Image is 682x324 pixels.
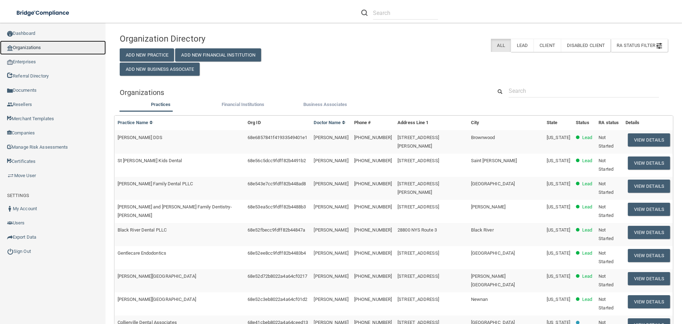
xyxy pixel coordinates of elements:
[397,204,439,209] span: [STREET_ADDRESS]
[288,100,363,109] label: Business Associates
[118,227,167,233] span: Black River Dental PLLC
[397,135,439,149] span: [STREET_ADDRESS][PERSON_NAME]
[471,135,495,140] span: Brownwood
[205,100,280,109] label: Financial Institutions
[118,204,232,218] span: [PERSON_NAME] and [PERSON_NAME] Family Dentistry- [PERSON_NAME]
[628,226,670,239] button: View Details
[534,39,561,52] label: Client
[547,181,570,186] span: [US_STATE]
[151,102,171,107] span: Practices
[599,204,613,218] span: Not Started
[373,6,438,20] input: Search
[547,250,570,256] span: [US_STATE]
[582,249,592,257] p: Lead
[7,220,13,226] img: icon-users.e205127d.png
[582,180,592,188] p: Lead
[120,100,202,111] li: Practices
[248,181,306,186] span: 68e543e7cc9fdff82b448ad8
[314,297,348,302] span: [PERSON_NAME]
[314,181,348,186] span: [PERSON_NAME]
[561,39,611,52] label: Disabled Client
[471,227,494,233] span: Black River
[628,272,670,285] button: View Details
[118,181,193,186] span: [PERSON_NAME] Family Dental PLLC
[471,297,488,302] span: Newnan
[248,204,306,209] span: 68e53ea5cc9fdff82b4488b3
[314,120,346,125] a: Doctor Name
[314,250,348,256] span: [PERSON_NAME]
[314,227,348,233] span: [PERSON_NAME]
[582,133,592,142] p: Lead
[354,204,392,209] span: [PHONE_NUMBER]
[547,204,570,209] span: [US_STATE]
[599,227,613,241] span: Not Started
[303,102,347,107] span: Business Associates
[471,204,505,209] span: [PERSON_NAME]
[397,227,437,233] span: 28800 NYS Route 3
[7,206,13,212] img: ic_user_dark.df1a06c3.png
[511,39,534,52] label: Lead
[7,31,13,37] img: ic_dashboard_dark.d01f4a41.png
[248,158,306,163] span: 68e56c5dcc9fdff82b4491b2
[628,180,670,193] button: View Details
[599,297,613,310] span: Not Started
[599,250,613,264] span: Not Started
[7,60,13,65] img: enterprise.0d942306.png
[314,273,348,279] span: [PERSON_NAME]
[245,116,311,130] th: Org ID
[582,203,592,211] p: Lead
[7,172,14,179] img: briefcase.64adab9b.png
[397,273,439,279] span: [STREET_ADDRESS]
[582,272,592,281] p: Lead
[7,45,13,51] img: organization-icon.f8decf85.png
[118,273,196,279] span: [PERSON_NAME][GEOGRAPHIC_DATA]
[202,100,284,111] li: Financial Institutions
[354,227,392,233] span: [PHONE_NUMBER]
[628,295,670,308] button: View Details
[628,156,670,170] button: View Details
[248,135,307,140] span: 68e6857841f41933549401e1
[599,158,613,172] span: Not Started
[547,273,570,279] span: [US_STATE]
[248,273,307,279] span: 68e52d72b8022a4a64cf0217
[599,181,613,195] span: Not Started
[354,297,392,302] span: [PHONE_NUMBER]
[284,100,366,111] li: Business Associate
[582,156,592,165] p: Lead
[118,158,182,163] span: St [PERSON_NAME] Kids Dental
[354,250,392,256] span: [PHONE_NUMBER]
[582,226,592,234] p: Lead
[547,135,570,140] span: [US_STATE]
[397,250,439,256] span: [STREET_ADDRESS]
[354,273,392,279] span: [PHONE_NUMBER]
[656,43,662,49] img: icon-filter@2x.21656d0b.png
[120,48,174,62] button: Add New Practice
[623,116,673,130] th: Details
[547,297,570,302] span: [US_STATE]
[397,297,439,302] span: [STREET_ADDRESS]
[314,204,348,209] span: [PERSON_NAME]
[573,116,596,130] th: Status
[120,63,200,76] button: Add New Business Associate
[397,181,439,195] span: [STREET_ADDRESS][PERSON_NAME]
[596,116,622,130] th: RA status
[11,6,76,20] img: bridge_compliance_login_screen.278c3ca4.svg
[547,227,570,233] span: [US_STATE]
[120,89,482,96] h5: Organizations
[471,158,517,163] span: Saint [PERSON_NAME]
[7,248,13,255] img: ic_power_dark.7ecde6b1.png
[471,273,515,287] span: [PERSON_NAME][GEOGRAPHIC_DATA]
[468,116,544,130] th: City
[361,10,368,16] img: ic-search.3b580494.png
[471,181,515,186] span: [GEOGRAPHIC_DATA]
[175,48,261,62] button: Add New Financial Institution
[471,250,515,256] span: [GEOGRAPHIC_DATA]
[351,116,395,130] th: Phone #
[314,135,348,140] span: [PERSON_NAME]
[248,250,306,256] span: 68e52ee8cc9fdff82b4483b4
[509,84,659,97] input: Search
[248,227,305,233] span: 68e52fbecc9fdff82b44847a
[395,116,468,130] th: Address Line 1
[599,135,613,149] span: Not Started
[118,250,166,256] span: Gentlecare Endodontics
